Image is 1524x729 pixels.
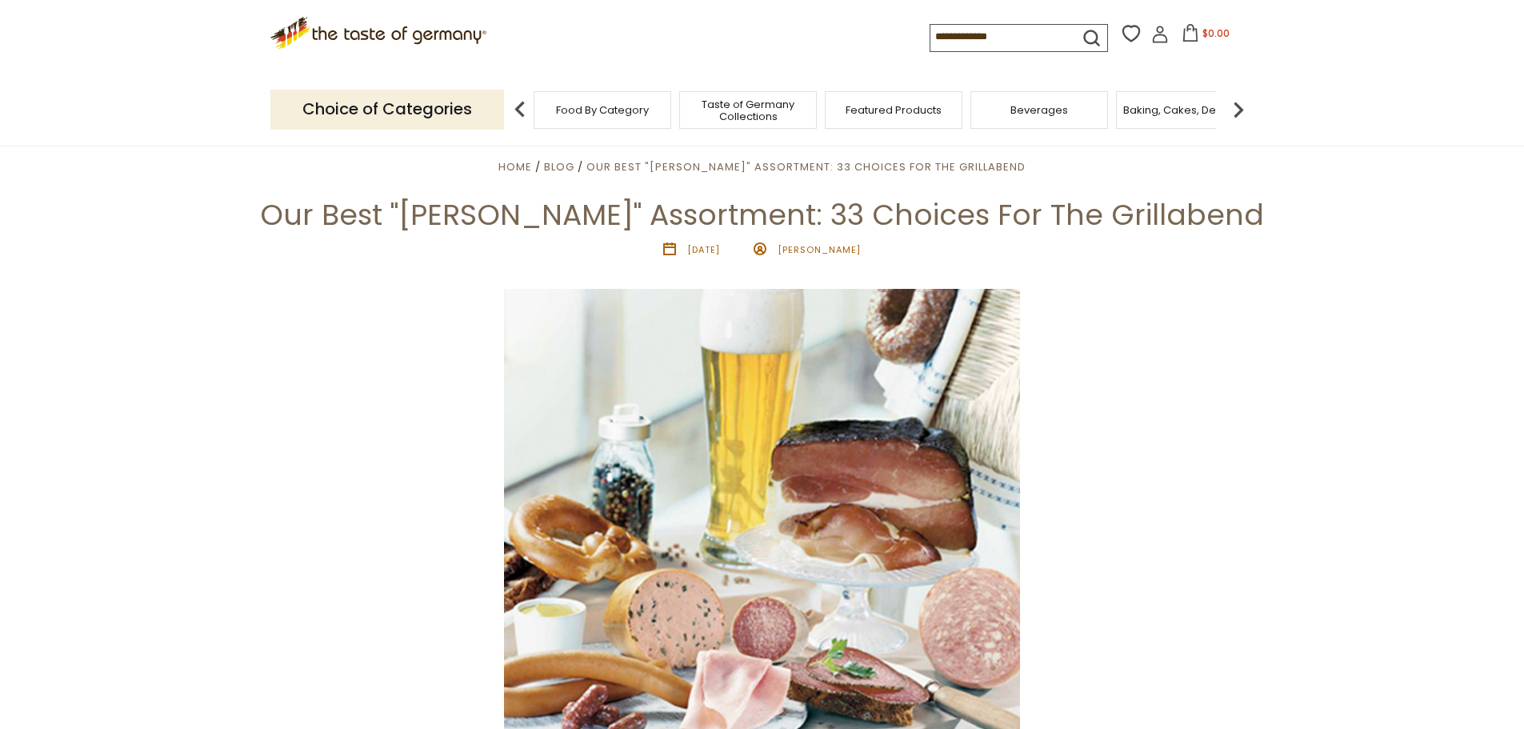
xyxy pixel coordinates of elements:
[556,104,649,116] a: Food By Category
[1010,104,1068,116] a: Beverages
[778,243,861,256] span: [PERSON_NAME]
[846,104,942,116] a: Featured Products
[504,94,536,126] img: previous arrow
[684,98,812,122] a: Taste of Germany Collections
[498,159,532,174] a: Home
[50,197,1474,233] h1: Our Best "[PERSON_NAME]" Assortment: 33 Choices For The Grillabend
[1172,24,1240,48] button: $0.00
[1222,94,1254,126] img: next arrow
[586,159,1026,174] a: Our Best "[PERSON_NAME]" Assortment: 33 Choices For The Grillabend
[544,159,574,174] a: Blog
[1123,104,1247,116] a: Baking, Cakes, Desserts
[687,243,720,256] time: [DATE]
[1202,26,1230,40] span: $0.00
[270,90,504,129] p: Choice of Categories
